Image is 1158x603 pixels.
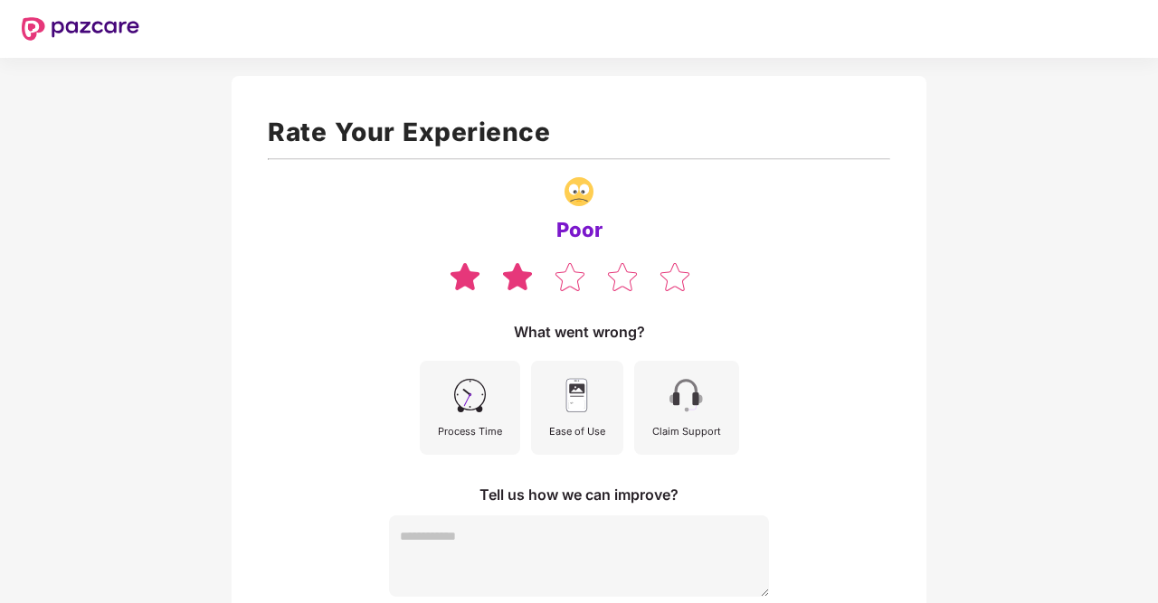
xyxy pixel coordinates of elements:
[479,485,679,504] div: Tell us how we can improve?
[500,260,535,292] img: svg+xml;base64,PHN2ZyB4bWxucz0iaHR0cDovL3d3dy53My5vcmcvMjAwMC9zdmciIHdpZHRoPSIzOCIgaGVpZ2h0PSIzNS...
[450,375,490,416] img: svg+xml;base64,PHN2ZyB4bWxucz0iaHR0cDovL3d3dy53My5vcmcvMjAwMC9zdmciIHdpZHRoPSI0NSIgaGVpZ2h0PSI0NS...
[556,217,603,242] div: Poor
[666,375,707,416] img: svg+xml;base64,PHN2ZyB4bWxucz0iaHR0cDovL3d3dy53My5vcmcvMjAwMC9zdmciIHdpZHRoPSI0NSIgaGVpZ2h0PSI0NS...
[658,260,692,293] img: svg+xml;base64,PHN2ZyB4bWxucz0iaHR0cDovL3d3dy53My5vcmcvMjAwMC9zdmciIHdpZHRoPSIzOCIgaGVpZ2h0PSIzNS...
[549,423,605,439] div: Ease of Use
[553,260,587,293] img: svg+xml;base64,PHN2ZyB4bWxucz0iaHR0cDovL3d3dy53My5vcmcvMjAwMC9zdmciIHdpZHRoPSIzOCIgaGVpZ2h0PSIzNS...
[268,112,890,152] h1: Rate Your Experience
[448,260,482,292] img: svg+xml;base64,PHN2ZyB4bWxucz0iaHR0cDovL3d3dy53My5vcmcvMjAwMC9zdmciIHdpZHRoPSIzOCIgaGVpZ2h0PSIzNS...
[556,375,597,416] img: svg+xml;base64,PHN2ZyB4bWxucz0iaHR0cDovL3d3dy53My5vcmcvMjAwMC9zdmciIHdpZHRoPSI0NSIgaGVpZ2h0PSI0NS...
[514,322,645,342] div: What went wrong?
[605,260,640,293] img: svg+xml;base64,PHN2ZyB4bWxucz0iaHR0cDovL3d3dy53My5vcmcvMjAwMC9zdmciIHdpZHRoPSIzOCIgaGVpZ2h0PSIzNS...
[22,17,139,41] img: New Pazcare Logo
[438,423,502,439] div: Process Time
[565,177,593,206] img: svg+xml;base64,PHN2ZyB4bWxucz0iaHR0cDovL3d3dy53My5vcmcvMjAwMC9zdmciIHdpZHRoPSIzNy4wNzgiIGhlaWdodD...
[652,423,721,439] div: Claim Support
